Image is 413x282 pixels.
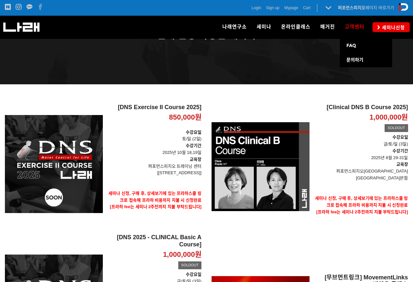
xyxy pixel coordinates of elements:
[346,57,363,63] span: 문의하기
[266,5,279,11] a: Sign up
[396,162,408,167] strong: 교육장
[276,16,315,39] a: 온라인클래스
[257,24,271,30] span: 세미나
[316,209,408,214] span: [프라하 fee는 세미나 2주전까지 지불 부탁드립니다]
[186,143,201,148] strong: 수강기간
[314,104,408,229] a: [Clinical DNS B Course 2025] 1,000,000원 SOLDOUT 수강요일금/토/일 (3일)수강기간 2025년 8월 29-31일교육장퍼포먼스피지오[GEOG...
[315,16,340,39] a: 매거진
[252,5,261,11] a: Login
[320,24,335,30] span: 매거진
[281,24,310,30] span: 온라인클래스
[380,24,405,31] span: 세미나신청
[284,5,298,11] a: Mypage
[314,168,408,182] p: 퍼포먼스피지오[GEOGRAPHIC_DATA] [GEOGRAPHIC_DATA]본점
[392,148,408,153] strong: 수강기간
[252,16,276,39] a: 세미나
[178,261,201,269] div: SOLDOUT
[108,104,201,111] h2: [DNS Exercise II Course 2025]
[314,141,408,148] p: 금/토/일 (3일)
[373,22,410,32] a: 세미나신청
[315,196,408,207] strong: 세미나 신청, 구매 후, 상세보기에 있는 프라하스쿨 링크로 접속해 프라하 비용까지 지불 시 신청완료
[108,191,201,203] strong: 세미나 신청, 구매 후, 상세보기에 있는 프라하스쿨 링크로 접속해 프라하 비용까지 지불 시 신청완료
[110,204,201,209] span: [프라하 fee는 세미나 2주전까지 지불 부탁드립니다]
[108,170,201,176] p: [[STREET_ADDRESS]]
[314,104,408,111] h2: [Clinical DNS B Course 2025]
[217,16,252,39] a: 나래연구소
[338,5,394,10] a: 퍼포먼스피지오페이지 바로가기
[108,129,201,143] p: 토/일 (2일)
[314,148,408,161] p: 2025년 8월 29-31일
[190,157,201,162] strong: 교육장
[163,250,201,259] p: 1,000,000원
[108,163,201,170] p: 퍼포먼스피지오 트레이닝 센터
[303,5,310,11] a: Cart
[169,113,201,122] p: 850,000원
[370,113,408,122] p: 1,000,000원
[222,24,247,30] span: 나래연구소
[108,104,201,224] a: [DNS Exercise II Course 2025] 850,000원 수강요일토/일 (2일)수강기간 2025년 10월 18,19일교육장퍼포먼스피지오 트레이닝 센터[[STREE...
[108,234,201,248] h2: [DNS 2025 - CLINICAL Basic A Course]
[186,272,201,277] strong: 수강요일
[340,16,369,39] a: 고객센터
[338,5,365,10] strong: 퍼포먼스피지오
[346,43,356,48] span: FAQ
[385,124,408,132] div: SOLDOUT
[392,135,408,140] strong: 수강요일
[186,130,201,135] strong: 수강요일
[340,39,392,53] a: FAQ
[340,53,392,67] a: 문의하기
[345,24,364,30] span: 고객센터
[108,142,201,156] p: 2025년 10월 18,19일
